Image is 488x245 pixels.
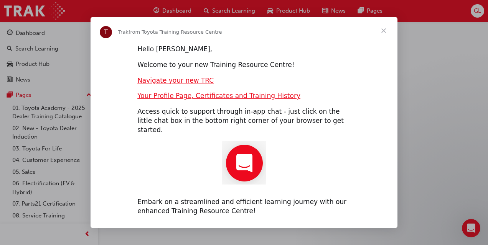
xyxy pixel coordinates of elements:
a: Your Profile Page, Certificates and Training History [137,92,300,100]
span: Trak [118,29,129,35]
span: Close [370,17,397,44]
div: Welcome to your new Training Resource Centre! [137,60,351,70]
span: from Toyota Training Resource Centre [129,29,222,35]
div: Hello [PERSON_NAME], [137,45,351,54]
a: Navigate your new TRC [137,77,214,84]
div: Embark on a streamlined and efficient learning journey with our enhanced Training Resource Centre! [137,198,351,216]
div: Profile image for Trak [100,26,112,38]
div: Access quick to support through in-app chat - just click on the little chat box in the bottom rig... [137,107,351,134]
